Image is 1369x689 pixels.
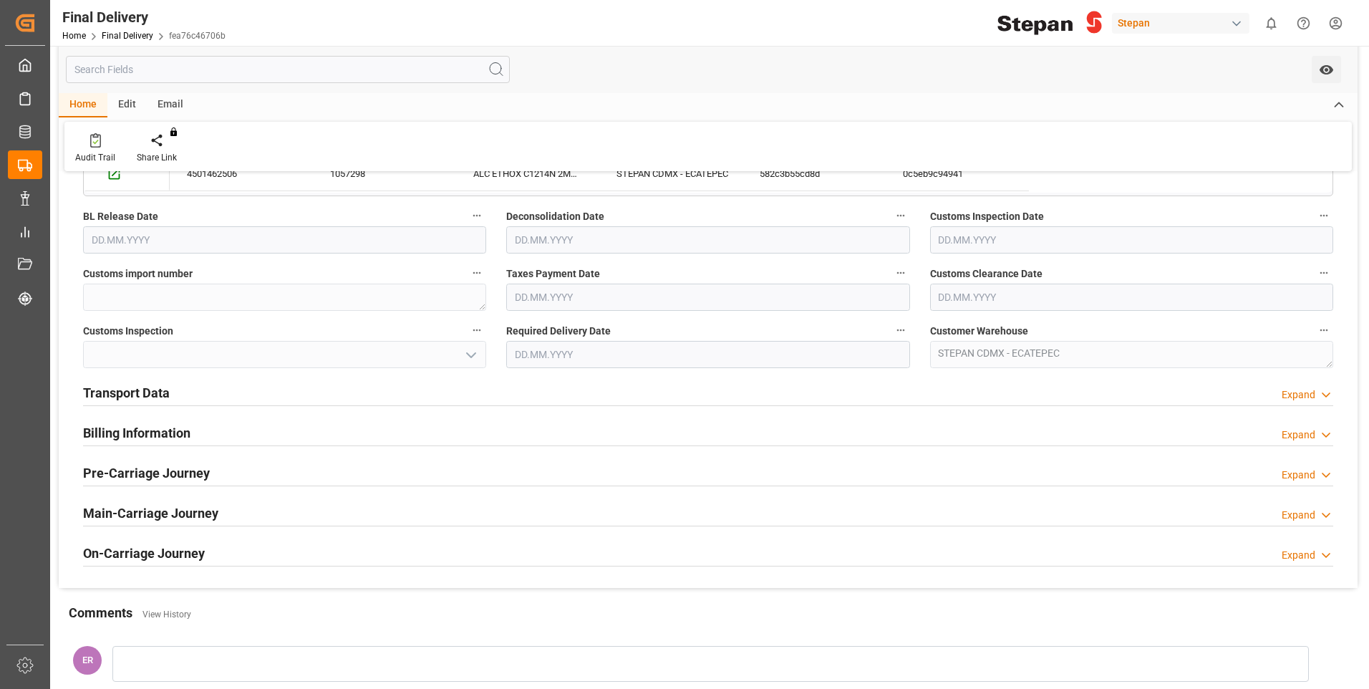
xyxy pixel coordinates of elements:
div: ALC ETHOX C1214N 2MX PF276 BULK [456,157,599,191]
h2: Pre-Carriage Journey [83,463,210,483]
div: 582c3b55cd8d [742,157,886,191]
button: Customs import number [468,264,486,282]
button: Customer Warehouse [1315,321,1333,339]
textarea: STEPAN CDMX - ECATEPEC [930,341,1333,368]
div: Audit Trail [75,151,115,164]
input: DD.MM.YYYY [506,226,909,254]
div: Expand [1282,508,1315,523]
div: Home [59,93,107,117]
div: Press SPACE to select this row. [84,157,170,191]
button: open menu [1312,56,1341,83]
input: DD.MM.YYYY [506,341,909,368]
div: STEPAN CDMX - ECATEPEC [616,158,725,191]
button: Customs Clearance Date [1315,264,1333,282]
span: Customs Inspection Date [930,209,1044,224]
span: Deconsolidation Date [506,209,604,224]
button: Customs Inspection [468,321,486,339]
div: 4501462506 [170,157,313,191]
span: Customer Warehouse [930,324,1028,339]
span: ER [82,655,93,665]
a: View History [142,609,191,620]
button: Help Center [1287,7,1320,39]
button: Taxes Payment Date [891,264,910,282]
div: Expand [1282,548,1315,563]
div: 1057298 [313,157,456,191]
button: Customs Inspection Date [1315,206,1333,225]
input: Search Fields [66,56,510,83]
span: Customs import number [83,266,193,281]
span: BL Release Date [83,209,158,224]
button: Deconsolidation Date [891,206,910,225]
h2: Comments [69,603,132,622]
div: Expand [1282,387,1315,403]
span: Taxes Payment Date [506,266,600,281]
button: BL Release Date [468,206,486,225]
div: Stepan [1112,13,1249,34]
input: DD.MM.YYYY [930,226,1333,254]
div: Expand [1282,468,1315,483]
a: Home [62,31,86,41]
h2: Main-Carriage Journey [83,503,218,523]
input: DD.MM.YYYY [930,284,1333,311]
div: Final Delivery [62,6,226,28]
div: Email [147,93,194,117]
div: Expand [1282,428,1315,443]
a: Final Delivery [102,31,153,41]
h2: Transport Data [83,383,170,403]
h2: Billing Information [83,423,190,443]
button: Stepan [1112,9,1255,37]
span: Customs Clearance Date [930,266,1043,281]
input: DD.MM.YYYY [506,284,909,311]
button: open menu [460,344,481,366]
img: Stepan_Company_logo.svg.png_1713531530.png [997,11,1102,36]
button: show 0 new notifications [1255,7,1287,39]
div: Press SPACE to select this row. [170,157,1029,191]
span: Customs Inspection [83,324,173,339]
div: 0c5eb9c94941 [886,157,1029,191]
h2: On-Carriage Journey [83,544,205,563]
input: DD.MM.YYYY [83,226,486,254]
div: Edit [107,93,147,117]
span: Required Delivery Date [506,324,611,339]
button: Required Delivery Date [891,321,910,339]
